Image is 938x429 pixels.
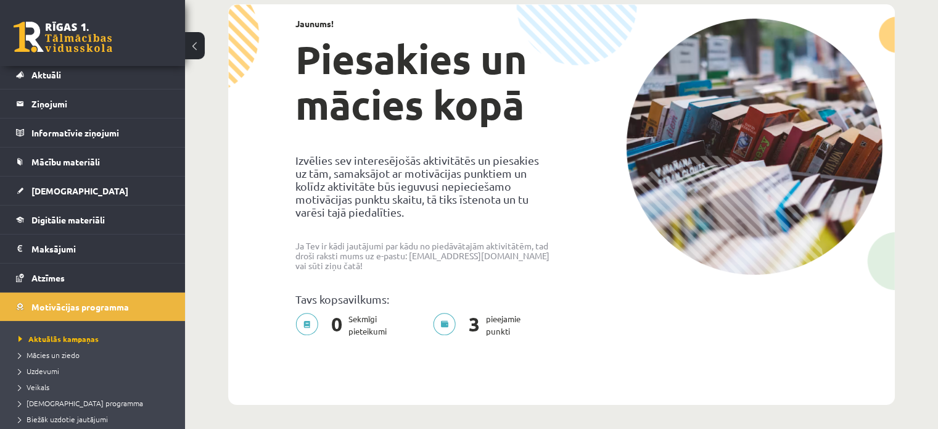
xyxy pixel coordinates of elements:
[19,381,173,393] a: Veikals
[295,241,552,270] p: Ja Tev ir kādi jautājumi par kādu no piedāvātajām aktivitātēm, tad droši raksti mums uz e-pastu: ...
[19,414,173,425] a: Biežāk uzdotie jautājumi
[463,313,486,338] span: 3
[19,365,173,377] a: Uzdevumi
[16,60,170,89] a: Aktuāli
[31,235,170,263] legend: Maksājumi
[31,214,105,225] span: Digitālie materiāli
[31,119,170,147] legend: Informatīvie ziņojumi
[626,19,882,275] img: campaign-image-1c4f3b39ab1f89d1fca25a8facaab35ebc8e40cf20aedba61fd73fb4233361ac.png
[16,119,170,147] a: Informatīvie ziņojumi
[31,90,170,118] legend: Ziņojumi
[16,264,170,292] a: Atzīmes
[16,177,170,205] a: [DEMOGRAPHIC_DATA]
[433,313,528,338] p: pieejamie punkti
[16,293,170,321] a: Motivācijas programma
[295,36,552,128] h1: Piesakies un mācies kopā
[16,90,170,118] a: Ziņojumi
[19,333,173,344] a: Aktuālās kampaņas
[19,366,59,376] span: Uzdevumi
[295,313,394,338] p: Sekmīgi pieteikumi
[19,398,173,409] a: [DEMOGRAPHIC_DATA] programma
[14,22,112,52] a: Rīgas 1. Tālmācības vidusskola
[325,313,348,338] span: 0
[19,398,143,408] span: [DEMOGRAPHIC_DATA] programma
[295,18,334,29] strong: Jaunums!
[31,69,61,80] span: Aktuāli
[31,156,100,167] span: Mācību materiāli
[31,185,128,196] span: [DEMOGRAPHIC_DATA]
[16,148,170,176] a: Mācību materiāli
[295,154,552,219] p: Izvēlies sev interesējošās aktivitātēs un piesakies uz tām, samaksājot ar motivācijas punktiem un...
[31,301,129,312] span: Motivācijas programma
[31,272,65,283] span: Atzīmes
[19,414,108,424] span: Biežāk uzdotie jautājumi
[19,382,49,392] span: Veikals
[19,334,99,344] span: Aktuālās kampaņas
[16,235,170,263] a: Maksājumi
[19,349,173,360] a: Mācies un ziedo
[295,293,552,306] p: Tavs kopsavilkums:
[19,350,80,360] span: Mācies un ziedo
[16,206,170,234] a: Digitālie materiāli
